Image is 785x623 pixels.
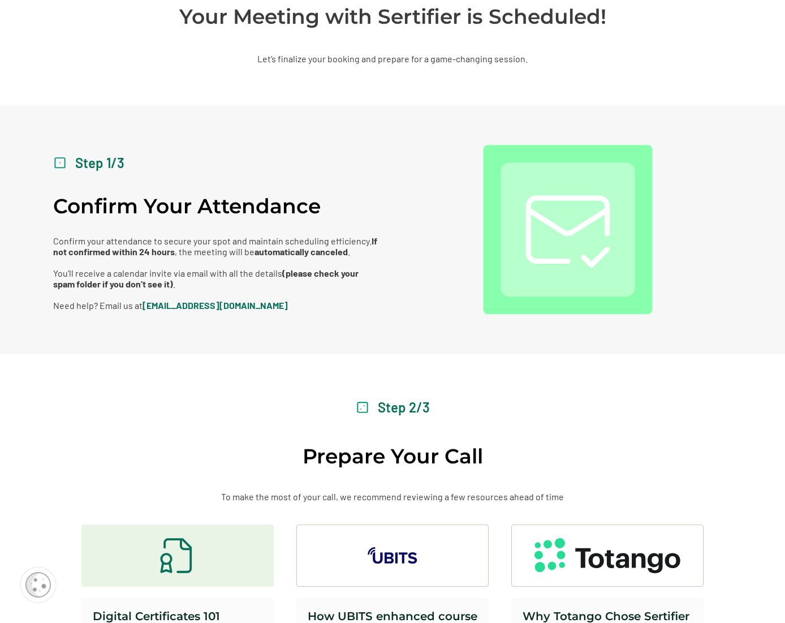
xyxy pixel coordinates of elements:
p: Step 1/3 [75,149,124,177]
img: Cookie Popup Icon [25,572,51,598]
img: Dice 2 [356,401,369,414]
iframe: Chat Widget [728,569,785,623]
img: How UBITS enhanced course sign-ups by 40% [366,546,419,566]
a: [EMAIL_ADDRESS][DOMAIN_NAME] [143,300,288,311]
img: Confirm Attendance [483,145,653,315]
img: Why Totango Chose Sertifier to Turn Customers into Its Brand Ambassadors [534,538,680,574]
b: If not confirmed within 24 hours [53,235,377,257]
img: Dice 1 [53,156,67,170]
h2: Prepare Your Call [303,444,483,469]
h2: Confirm Your Attendance [53,194,321,218]
b: automatically canceled [255,246,348,257]
img: Digital Certificates 101 [158,536,197,575]
p: Let’s finalize your booking and prepare for a game-changing session. [257,51,528,66]
p: To make the most of your call, we recommend reviewing a few resources ahead of time [221,491,564,502]
h1: Your Meeting with Sertifier is Scheduled! [179,4,606,29]
b: (please check your spam folder if you don’t see it) [53,268,359,289]
p: Step 2/3 [378,394,430,421]
p: Confirm your attendance to secure your spot and maintain scheduling efficiency. , the meeting wil... [53,235,381,311]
